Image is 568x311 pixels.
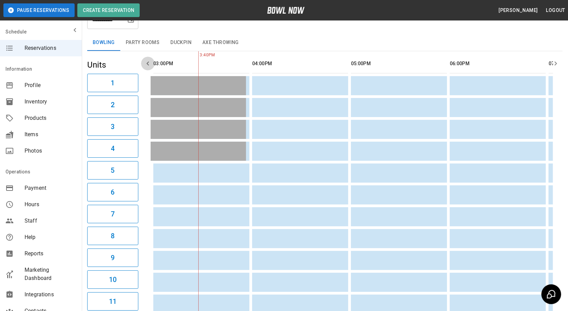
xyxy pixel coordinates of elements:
[87,59,138,70] h5: Units
[87,34,563,51] div: inventory tabs
[25,200,76,209] span: Hours
[197,34,244,51] button: Axe Throwing
[87,161,138,180] button: 5
[77,3,140,17] button: Create Reservation
[87,249,138,267] button: 9
[87,96,138,114] button: 2
[111,99,114,110] h6: 2
[109,296,117,307] h6: 11
[543,4,568,17] button: Logout
[25,114,76,122] span: Products
[496,4,540,17] button: [PERSON_NAME]
[87,270,138,289] button: 10
[87,139,138,158] button: 4
[25,291,76,299] span: Integrations
[111,187,114,198] h6: 6
[111,230,114,241] h6: 8
[87,183,138,201] button: 6
[25,233,76,241] span: Help
[120,34,165,51] button: Party Rooms
[25,44,76,52] span: Reservations
[25,184,76,192] span: Payment
[25,130,76,139] span: Items
[111,165,114,176] h6: 5
[111,121,114,132] h6: 3
[267,7,305,14] img: logo
[25,266,76,282] span: Marketing Dashboard
[25,217,76,225] span: Staff
[111,209,114,220] h6: 7
[165,34,197,51] button: Duckpin
[25,81,76,89] span: Profile
[87,205,138,223] button: 7
[3,3,75,17] button: Pause Reservations
[87,74,138,92] button: 1
[111,143,114,154] h6: 4
[111,252,114,263] h6: 9
[25,98,76,106] span: Inventory
[87,292,138,311] button: 11
[87,227,138,245] button: 8
[87,34,120,51] button: Bowling
[25,250,76,258] span: Reports
[87,117,138,136] button: 3
[25,147,76,155] span: Photos
[198,52,200,59] span: 3:40PM
[109,274,117,285] h6: 10
[111,77,114,88] h6: 1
